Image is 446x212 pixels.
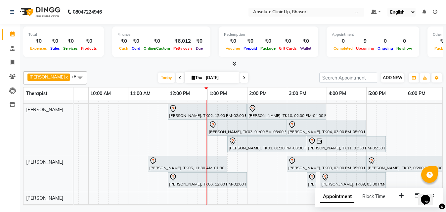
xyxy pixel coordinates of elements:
span: Ongoing [376,46,395,51]
a: 2:00 PM [247,89,268,98]
div: ₹0 [117,37,130,45]
div: ₹0 [130,37,142,45]
span: Gift Cards [277,46,298,51]
div: Finance [117,32,205,37]
div: ₹0 [242,37,259,45]
div: Redemption [224,32,313,37]
a: 6:00 PM [406,89,427,98]
span: No show [395,46,414,51]
span: Appointment [320,191,354,203]
div: Appointment [332,32,414,37]
div: ₹0 [62,37,79,45]
div: [PERSON_NAME], TK03, 01:00 PM-03:00 PM, Skin Treatment - Ipl Laser [208,121,286,135]
span: Voucher [224,46,242,51]
span: Today [158,73,175,83]
div: [PERSON_NAME], TK01, 01:30 PM-03:30 PM, Laser Hair Reduction Treatment - Side Lock [228,137,306,151]
img: logo [17,3,62,21]
div: [PERSON_NAME], TK02, 12:00 PM-02:00 PM, Skin Treatment - Hydra Facial [168,105,246,119]
div: [PERSON_NAME], TK09, 03:30 PM-05:30 PM, DERMA PEN4 [321,173,385,187]
div: [PERSON_NAME], TK08, 03:00 PM-05:00 PM, Laser Hair Reduction Treatment - Upper Lips [288,157,365,171]
span: Services [62,46,79,51]
div: [PERSON_NAME], TK04, 03:00 PM-05:00 PM, Skin Treatment - Peel(Face) [288,121,365,135]
div: [PERSON_NAME], TK07, 05:00 PM-07:00 PM, Skin Treatment - Peel(Face) [367,157,445,171]
div: Total [28,32,99,37]
div: ₹0 [79,37,99,45]
a: 4:00 PM [327,89,348,98]
span: [PERSON_NAME] [26,159,63,165]
div: ₹0 [49,37,62,45]
div: ₹0 [277,37,298,45]
span: Card [130,46,142,51]
div: ₹0 [194,37,205,45]
span: [PERSON_NAME] [26,107,63,113]
span: [PERSON_NAME] [26,195,63,201]
div: [PERSON_NAME], TK05, 11:30 AM-01:30 PM, Skin Treatment - Peel(Face) [149,157,226,171]
span: Therapist [26,90,47,96]
div: 0 [395,37,414,45]
div: ₹0 [259,37,277,45]
input: 2025-09-04 [204,73,237,83]
span: Upcoming [354,46,376,51]
div: 9 [354,37,376,45]
iframe: chat widget [418,185,439,205]
span: Thu [190,75,204,80]
span: Wallet [298,46,313,51]
span: +8 [71,74,81,79]
div: ₹0 [224,37,242,45]
div: 0 [376,37,395,45]
a: 10:00 AM [89,89,112,98]
span: [PERSON_NAME] [29,74,65,79]
div: ₹0 [298,37,313,45]
a: 11:00 AM [128,89,152,98]
span: ADD NEW [383,75,402,80]
span: Expenses [28,46,49,51]
div: [PERSON_NAME], TK06, 12:00 PM-02:00 PM, Skin Treatment - Hydra Facial [168,173,246,187]
div: ₹6,012 [172,37,194,45]
div: ₹0 [142,37,172,45]
div: [PERSON_NAME], TK09, 03:30 PM-05:30 PM, DERMA PEN4 [307,173,316,187]
a: 1:00 PM [208,89,229,98]
span: Cash [117,46,130,51]
a: 3:00 PM [287,89,308,98]
input: Search Appointment [319,73,377,83]
span: Package [259,46,277,51]
a: 5:00 PM [367,89,387,98]
a: 12:00 PM [168,89,192,98]
a: x [65,74,68,79]
span: Petty cash [172,46,194,51]
span: Online/Custom [142,46,172,51]
span: Products [79,46,99,51]
div: [PERSON_NAME], TK10, 02:00 PM-04:00 PM, Hair Treatment - Hair Prp [248,105,326,119]
span: Prepaid [242,46,259,51]
b: 08047224946 [73,3,102,21]
span: Due [194,46,204,51]
div: [PERSON_NAME], TK11, 03:30 PM-05:30 PM, Skin Treatment - Peel(Face) [307,137,385,151]
button: ADD NEW [381,73,404,82]
span: Completed [332,46,354,51]
div: 0 [332,37,354,45]
span: Sales [49,46,62,51]
span: Block Time [362,193,385,199]
div: ₹0 [28,37,49,45]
